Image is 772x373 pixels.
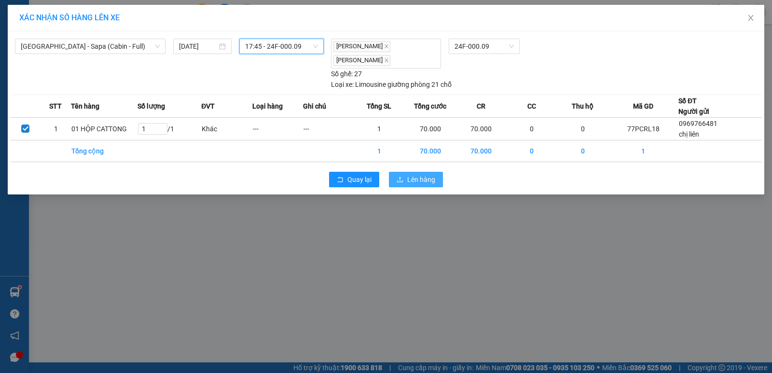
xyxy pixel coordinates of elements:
[347,174,372,185] span: Quay lại
[201,117,252,140] td: Khác
[679,120,717,127] span: 0969766481
[337,176,344,184] span: rollback
[384,44,389,49] span: close
[252,101,283,111] span: Loại hàng
[331,69,362,79] div: 27
[455,117,506,140] td: 70.000
[252,117,303,140] td: ---
[557,140,608,162] td: 0
[303,117,354,140] td: ---
[407,174,435,185] span: Lên hàng
[679,130,699,138] span: chị liên
[333,55,390,66] span: [PERSON_NAME]
[71,117,137,140] td: 01 HỘP CATTONG
[557,117,608,140] td: 0
[179,41,217,52] input: 15/08/2025
[397,176,403,184] span: upload
[737,5,764,32] button: Close
[201,101,215,111] span: ĐVT
[608,117,678,140] td: 77PCRL18
[333,41,390,52] span: [PERSON_NAME]
[747,14,755,22] span: close
[329,172,379,187] button: rollbackQuay lại
[21,39,160,54] span: Hà Nội - Sapa (Cabin - Full)
[455,39,514,54] span: 24F-000.09
[354,140,405,162] td: 1
[384,58,389,63] span: close
[477,101,485,111] span: CR
[303,101,326,111] span: Ghi chú
[138,117,202,140] td: / 1
[608,140,678,162] td: 1
[414,101,446,111] span: Tổng cước
[138,101,165,111] span: Số lượng
[633,101,653,111] span: Mã GD
[527,101,536,111] span: CC
[405,140,455,162] td: 70.000
[389,172,443,187] button: uploadLên hàng
[41,117,71,140] td: 1
[405,117,455,140] td: 70.000
[19,13,120,22] span: XÁC NHẬN SỐ HÀNG LÊN XE
[331,79,354,90] span: Loại xe:
[572,101,593,111] span: Thu hộ
[455,140,506,162] td: 70.000
[49,101,62,111] span: STT
[331,79,452,90] div: Limousine giường phòng 21 chỗ
[354,117,405,140] td: 1
[507,117,557,140] td: 0
[71,140,137,162] td: Tổng cộng
[245,39,318,54] span: 17:45 - 24F-000.09
[331,69,353,79] span: Số ghế:
[678,96,709,117] div: Số ĐT Người gửi
[367,101,391,111] span: Tổng SL
[507,140,557,162] td: 0
[71,101,99,111] span: Tên hàng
